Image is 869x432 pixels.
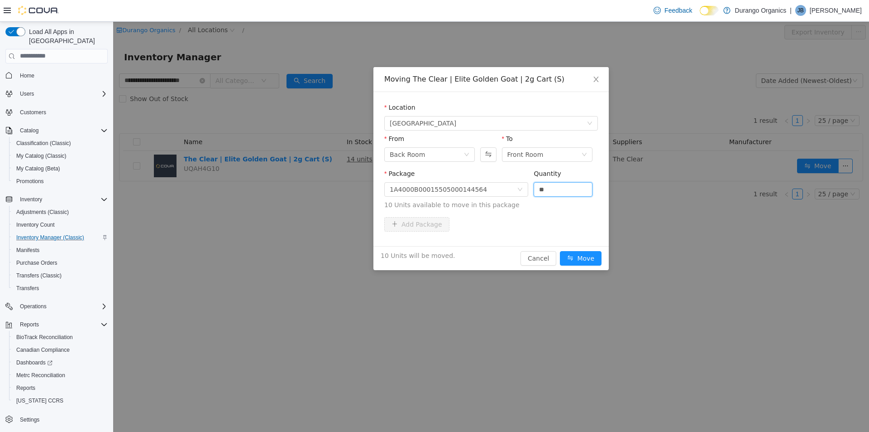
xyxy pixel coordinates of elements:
span: BioTrack Reconciliation [13,332,108,343]
button: Manifests [9,244,111,257]
button: Operations [2,300,111,313]
button: Users [2,87,111,100]
span: 10 Units available to move in this package [271,179,485,188]
span: Users [16,88,108,99]
span: My Catalog (Classic) [13,150,108,161]
span: Dashboards [13,357,108,368]
button: Transfers [9,282,111,295]
span: JB [797,5,804,16]
span: My Catalog (Beta) [13,163,108,174]
a: Dashboards [9,356,111,369]
span: Classification (Classic) [16,140,71,147]
span: Reports [16,384,35,392]
span: Dark Mode [700,15,700,16]
span: My Catalog (Beta) [16,165,60,172]
button: Inventory Count [9,218,111,231]
label: Quantity [420,148,448,155]
button: Catalog [2,124,111,137]
a: Dashboards [13,357,56,368]
a: Reports [13,383,39,393]
span: Durango [277,95,343,108]
span: Classification (Classic) [13,138,108,149]
button: Reports [16,319,43,330]
span: BioTrack Reconciliation [16,334,73,341]
span: Inventory Manager (Classic) [13,232,108,243]
span: Dashboards [16,359,53,366]
div: Moving The Clear | Elite Golden Goat | 2g Cart (S) [271,53,485,63]
button: Close [470,45,496,71]
button: My Catalog (Classic) [9,150,111,162]
button: Reports [2,318,111,331]
a: Transfers (Classic) [13,270,65,281]
button: BioTrack Reconciliation [9,331,111,344]
span: Inventory Count [13,219,108,230]
span: Catalog [20,127,38,134]
a: [US_STATE] CCRS [13,395,67,406]
img: Cova [18,6,59,15]
span: Transfers (Classic) [16,272,62,279]
button: Inventory [2,193,111,206]
a: Transfers [13,283,43,294]
span: Load All Apps in [GEOGRAPHIC_DATA] [25,27,108,45]
button: Adjustments (Classic) [9,206,111,218]
span: Transfers (Classic) [13,270,108,281]
a: Manifests [13,245,43,256]
button: Users [16,88,38,99]
span: Promotions [13,176,108,187]
button: icon: swapMove [447,229,488,244]
button: Metrc Reconciliation [9,369,111,382]
span: Home [16,70,108,81]
a: Settings [16,414,43,425]
span: Reports [13,383,108,393]
a: Purchase Orders [13,257,61,268]
input: Quantity [421,161,479,175]
button: Reports [9,382,111,394]
span: Promotions [16,178,44,185]
label: Location [271,82,302,89]
a: Classification (Classic) [13,138,75,149]
button: Home [2,69,111,82]
button: Swap [367,126,383,140]
label: To [389,113,400,121]
span: Manifests [16,247,39,254]
button: Catalog [16,125,42,136]
span: Canadian Compliance [16,346,70,354]
span: Inventory [16,194,108,205]
a: Inventory Count [13,219,58,230]
span: Purchase Orders [13,257,108,268]
span: Customers [20,109,46,116]
span: 10 Units will be moved. [267,229,342,239]
i: icon: down [404,165,410,171]
button: Customers [2,106,111,119]
a: Promotions [13,176,48,187]
span: Washington CCRS [13,395,108,406]
span: Purchase Orders [16,259,57,267]
label: From [271,113,291,121]
span: My Catalog (Classic) [16,152,67,160]
button: Cancel [407,229,443,244]
span: Customers [16,107,108,118]
span: Feedback [664,6,692,15]
span: Inventory [20,196,42,203]
a: Customers [16,107,50,118]
label: Package [271,148,301,155]
p: Durango Organics [735,5,787,16]
span: Operations [16,301,108,312]
a: Feedback [650,1,696,19]
button: Inventory Manager (Classic) [9,231,111,244]
span: [US_STATE] CCRS [16,397,63,404]
span: Settings [20,416,39,423]
i: icon: down [468,130,474,136]
i: icon: down [351,130,356,136]
div: Front Room [394,126,430,140]
button: [US_STATE] CCRS [9,394,111,407]
span: Reports [16,319,108,330]
div: 1A4000B00015505000144564 [277,161,374,175]
span: Metrc Reconciliation [16,372,65,379]
button: Classification (Classic) [9,137,111,150]
a: Metrc Reconciliation [13,370,69,381]
span: Inventory Manager (Classic) [16,234,84,241]
a: Adjustments (Classic) [13,207,72,218]
a: Canadian Compliance [13,345,73,355]
button: Transfers (Classic) [9,269,111,282]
